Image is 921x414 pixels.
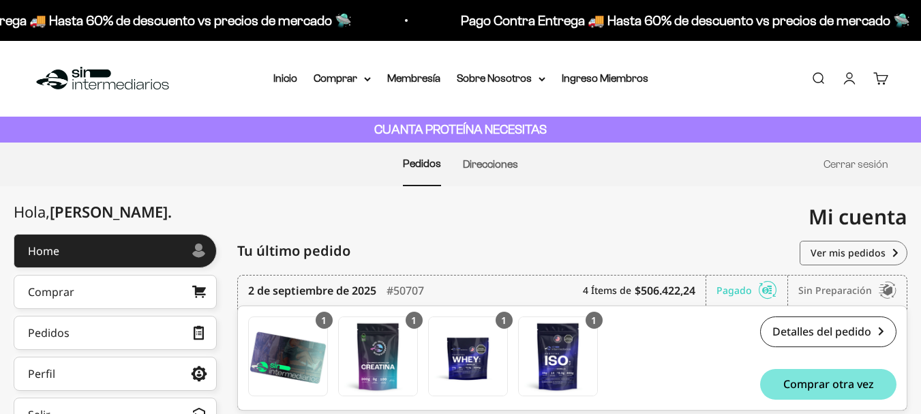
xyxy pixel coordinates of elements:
div: Sin preparación [798,276,896,306]
span: Comprar otra vez [783,379,874,389]
a: Detalles del pedido [760,316,896,347]
div: 1 [586,312,603,329]
a: Comprar [14,275,217,309]
button: Comprar otra vez [760,369,896,400]
span: [PERSON_NAME] [50,201,172,222]
a: Direcciones [463,158,518,170]
a: Ver mis pedidos [800,241,907,265]
a: Perfil [14,357,217,391]
a: Home [14,234,217,268]
a: Inicio [273,72,297,84]
img: Translation missing: es.Creatina Monohidrato [339,317,417,396]
a: Membresía Anual [248,316,328,396]
a: Pedidos [14,316,217,350]
a: Proteína Aislada ISO - Vainilla - Vanilla / 2 libras (910g) [518,316,598,396]
img: Translation missing: es.Proteína Aislada ISO - Vainilla - Vanilla / 2 libras (910g) [519,317,597,396]
a: Membresía [387,72,440,84]
div: Pagado [716,276,788,306]
img: Translation missing: es.Membresía Anual [249,317,327,396]
div: Perfil [28,368,55,379]
div: 4 Ítems de [583,276,706,306]
span: Tu último pedido [237,241,350,261]
div: Home [28,246,59,256]
a: Ingreso Miembros [562,72,648,84]
time: 2 de septiembre de 2025 [248,282,376,299]
div: Comprar [28,286,74,297]
span: . [168,201,172,222]
b: $506.422,24 [635,282,695,299]
div: #50707 [387,276,424,306]
a: Pedidos [403,158,441,169]
a: Proteína Whey - Vainilla - Vainilla / 5 libras (2280g) [428,316,508,396]
summary: Comprar [314,70,371,87]
span: Mi cuenta [809,203,907,231]
div: 1 [496,312,513,329]
a: Creatina Monohidrato [338,316,418,396]
p: Pago Contra Entrega 🚚 Hasta 60% de descuento vs precios de mercado 🛸 [459,10,908,31]
strong: CUANTA PROTEÍNA NECESITAS [374,122,547,136]
summary: Sobre Nosotros [457,70,545,87]
div: Hola, [14,203,172,220]
a: Cerrar sesión [824,158,888,170]
div: 1 [316,312,333,329]
div: 1 [406,312,423,329]
div: Pedidos [28,327,70,338]
img: Translation missing: es.Proteína Whey - Vainilla - Vainilla / 5 libras (2280g) [429,317,507,396]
